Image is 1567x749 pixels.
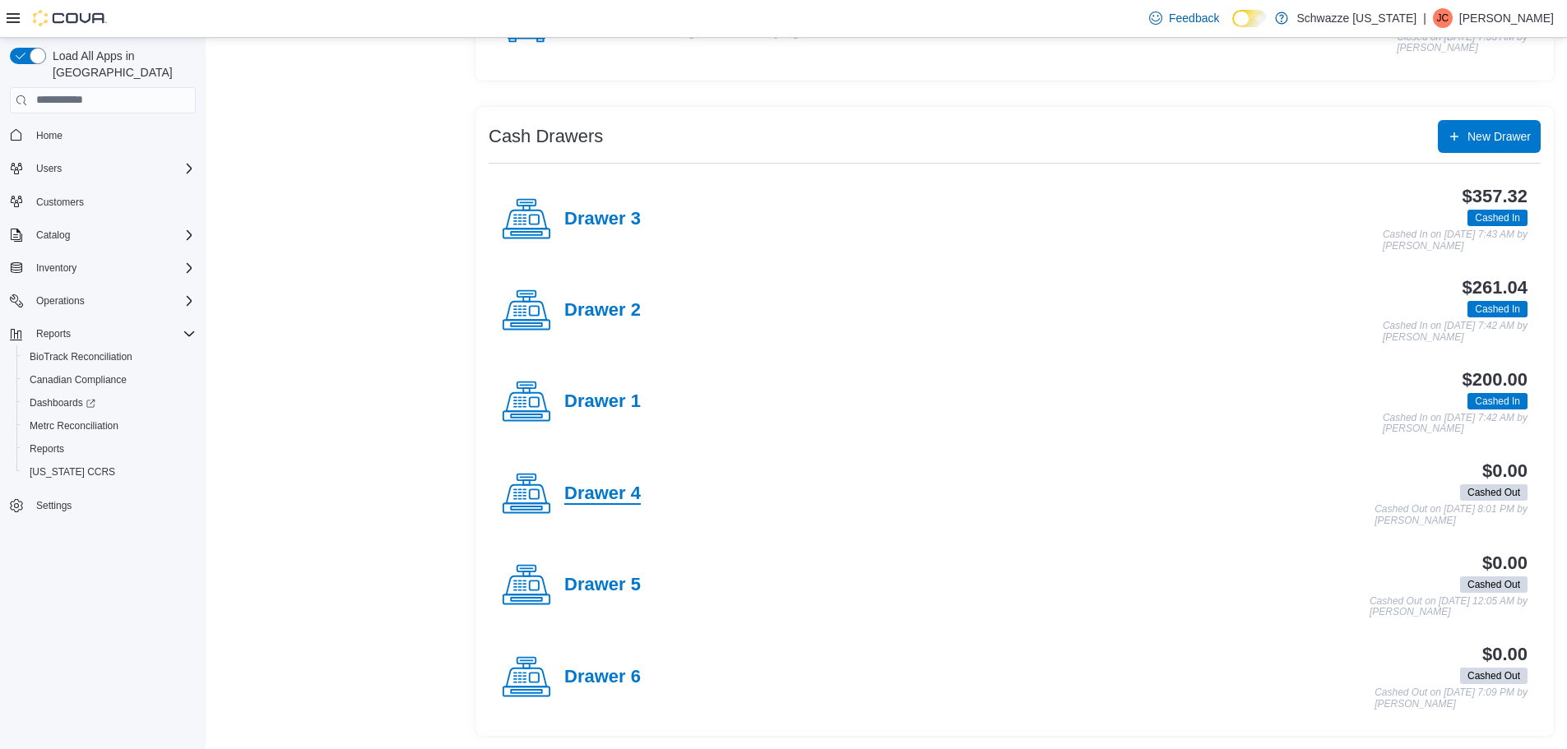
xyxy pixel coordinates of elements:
[23,439,196,459] span: Reports
[23,370,196,390] span: Canadian Compliance
[36,261,76,275] span: Inventory
[23,439,71,459] a: Reports
[30,192,196,212] span: Customers
[1460,484,1528,501] span: Cashed Out
[36,499,72,512] span: Settings
[30,159,68,178] button: Users
[30,291,196,311] span: Operations
[1232,27,1233,28] span: Dark Mode
[3,157,202,180] button: Users
[30,225,196,245] span: Catalog
[1143,2,1226,35] a: Feedback
[23,416,196,436] span: Metrc Reconciliation
[3,257,202,280] button: Inventory
[30,225,76,245] button: Catalog
[30,496,78,516] a: Settings
[23,416,125,436] a: Metrc Reconciliation
[3,493,202,517] button: Settings
[30,442,64,455] span: Reports
[1482,461,1528,481] h3: $0.00
[30,350,132,363] span: BioTrack Reconciliation
[30,291,91,311] button: Operations
[1169,10,1219,26] span: Feedback
[30,324,77,344] button: Reports
[1296,8,1416,28] p: Schwazze [US_STATE]
[46,48,196,81] span: Load All Apps in [GEOGRAPHIC_DATA]
[36,162,62,175] span: Users
[564,483,641,505] h4: Drawer 4
[1467,128,1531,145] span: New Drawer
[16,437,202,460] button: Reports
[1397,32,1528,54] p: Closed on [DATE] 7:33 AM by [PERSON_NAME]
[30,258,83,278] button: Inventory
[16,414,202,437] button: Metrc Reconciliation
[1459,8,1554,28] p: [PERSON_NAME]
[1475,210,1520,225] span: Cashed In
[1467,301,1528,317] span: Cashed In
[30,324,196,344] span: Reports
[1467,393,1528,409] span: Cashed In
[1370,596,1528,618] p: Cashed Out on [DATE] 12:05 AM by [PERSON_NAME]
[1463,370,1528,390] h3: $200.00
[30,125,196,146] span: Home
[30,126,69,146] a: Home
[1232,10,1267,27] input: Dark Mode
[1467,485,1520,500] span: Cashed Out
[1463,187,1528,206] h3: $357.32
[1475,394,1520,409] span: Cashed In
[30,495,196,516] span: Settings
[30,373,127,386] span: Canadian Compliance
[3,289,202,312] button: Operations
[1438,120,1541,153] button: New Drawer
[564,300,641,321] h4: Drawer 2
[564,575,641,596] h4: Drawer 5
[1463,278,1528,298] h3: $261.04
[489,127,603,146] h3: Cash Drawers
[564,667,641,688] h4: Drawer 6
[564,209,641,230] h4: Drawer 3
[30,396,95,409] span: Dashboards
[1467,210,1528,226] span: Cashed In
[33,10,107,26] img: Cova
[23,347,139,367] a: BioTrack Reconciliation
[1383,229,1528,252] p: Cashed In on [DATE] 7:43 AM by [PERSON_NAME]
[23,347,196,367] span: BioTrack Reconciliation
[23,393,102,413] a: Dashboards
[16,345,202,368] button: BioTrack Reconciliation
[36,129,63,142] span: Home
[1423,8,1426,28] p: |
[1475,302,1520,317] span: Cashed In
[1383,321,1528,343] p: Cashed In on [DATE] 7:42 AM by [PERSON_NAME]
[1433,8,1453,28] div: Jennifer Cunningham
[36,294,85,307] span: Operations
[30,192,90,212] a: Customers
[36,327,71,340] span: Reports
[1482,645,1528,664] h3: $0.00
[30,465,115,479] span: [US_STATE] CCRS
[16,391,202,414] a: Dashboards
[564,391,641,413] h4: Drawer 1
[16,460,202,483] button: [US_STATE] CCRS
[1482,553,1528,573] h3: $0.00
[1375,687,1528,710] p: Cashed Out on [DATE] 7:09 PM by [PERSON_NAME]
[1375,504,1528,526] p: Cashed Out on [DATE] 8:01 PM by [PERSON_NAME]
[30,258,196,278] span: Inventory
[1437,8,1449,28] span: JC
[23,370,133,390] a: Canadian Compliance
[3,224,202,247] button: Catalog
[30,159,196,178] span: Users
[1460,668,1528,684] span: Cashed Out
[10,117,196,561] nav: Complex example
[30,419,118,432] span: Metrc Reconciliation
[23,393,196,413] span: Dashboards
[1460,576,1528,593] span: Cashed Out
[36,196,84,209] span: Customers
[36,229,70,242] span: Catalog
[3,123,202,147] button: Home
[23,462,196,482] span: Washington CCRS
[1383,413,1528,435] p: Cashed In on [DATE] 7:42 AM by [PERSON_NAME]
[16,368,202,391] button: Canadian Compliance
[3,322,202,345] button: Reports
[1467,668,1520,683] span: Cashed Out
[23,462,122,482] a: [US_STATE] CCRS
